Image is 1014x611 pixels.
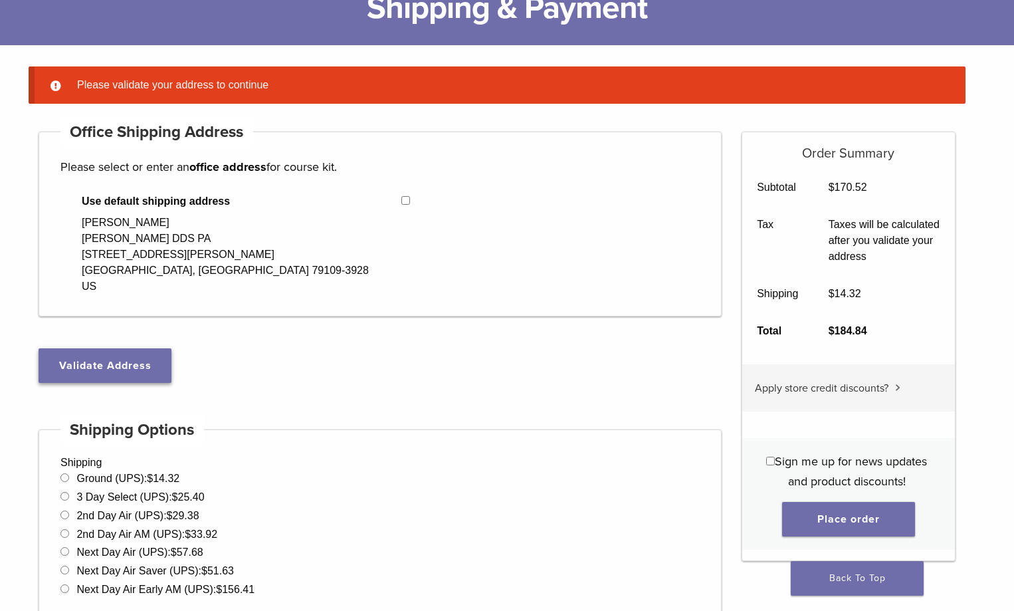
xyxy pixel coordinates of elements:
label: 2nd Day Air (UPS): [76,510,199,521]
label: Ground (UPS): [76,473,179,484]
bdi: 25.40 [172,491,205,503]
li: Please validate your address to continue [72,77,944,93]
span: $ [171,547,177,558]
h4: Shipping Options [60,414,204,446]
bdi: 29.38 [167,510,199,521]
bdi: 184.84 [829,325,867,336]
span: $ [201,565,207,576]
span: $ [829,325,835,336]
p: Please select or enter an for course kit. [60,157,700,177]
bdi: 14.32 [147,473,179,484]
span: $ [216,584,222,595]
span: $ [172,491,178,503]
bdi: 156.41 [216,584,254,595]
span: Apply store credit discounts? [755,382,888,395]
bdi: 33.92 [185,529,217,540]
span: Sign me up for news updates and product discounts! [775,454,927,489]
th: Total [742,312,814,350]
label: 2nd Day Air AM (UPS): [76,529,217,540]
bdi: 57.68 [171,547,203,558]
span: $ [829,288,835,299]
th: Tax [742,206,814,275]
label: 3 Day Select (UPS): [76,491,204,503]
bdi: 51.63 [201,565,234,576]
span: Use default shipping address [82,193,401,209]
h5: Order Summary [742,132,956,162]
input: Sign me up for news updates and product discounts! [766,457,775,465]
button: Validate Address [39,348,171,383]
h4: Office Shipping Address [60,116,253,148]
strong: office address [189,160,266,174]
th: Subtotal [742,169,814,206]
label: Next Day Air Early AM (UPS): [76,584,254,595]
bdi: 170.52 [829,182,867,193]
span: $ [167,510,173,521]
a: Back To Top [791,561,924,596]
span: $ [829,182,835,193]
span: $ [147,473,153,484]
button: Place order [782,502,915,537]
span: $ [185,529,191,540]
bdi: 14.32 [829,288,861,299]
label: Next Day Air (UPS): [76,547,203,558]
img: caret.svg [895,384,900,391]
th: Shipping [742,275,814,312]
td: Taxes will be calculated after you validate your address [813,206,955,275]
div: [PERSON_NAME] [PERSON_NAME] DDS PA [STREET_ADDRESS][PERSON_NAME] [GEOGRAPHIC_DATA], [GEOGRAPHIC_D... [82,215,369,295]
label: Next Day Air Saver (UPS): [76,565,234,576]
